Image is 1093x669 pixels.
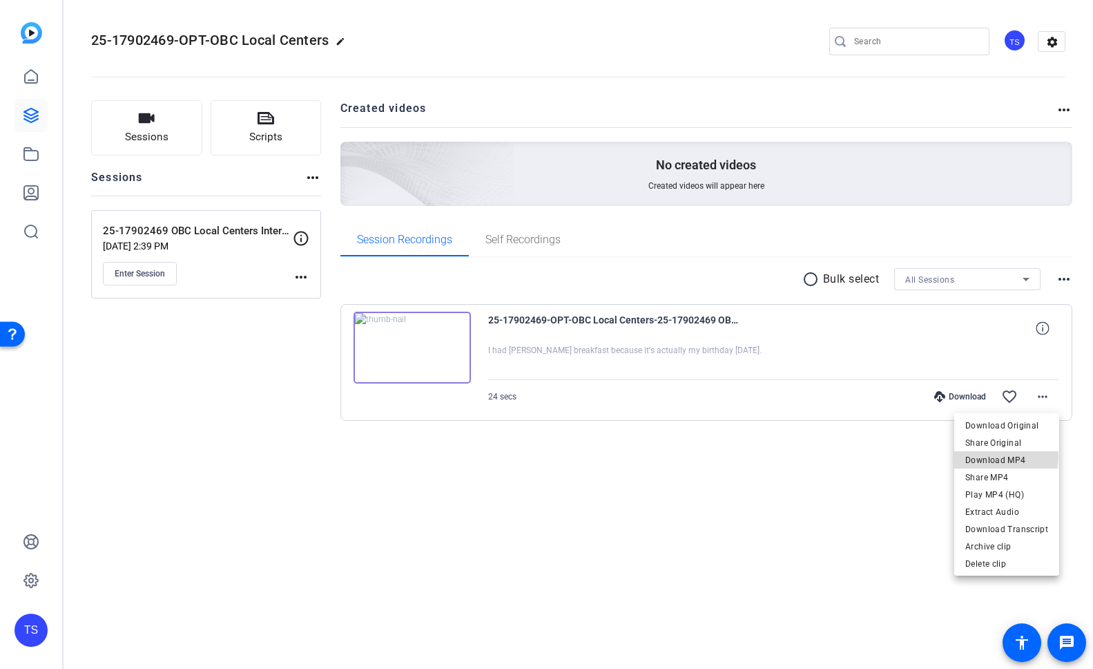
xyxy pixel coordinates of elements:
span: Share MP4 [965,469,1048,486]
span: Download MP4 [965,452,1048,469]
span: Play MP4 (HQ) [965,487,1048,503]
span: Share Original [965,435,1048,451]
span: Delete clip [965,556,1048,572]
span: Archive clip [965,538,1048,555]
span: Download Original [965,417,1048,434]
span: Download Transcript [965,521,1048,538]
span: Extract Audio [965,504,1048,520]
